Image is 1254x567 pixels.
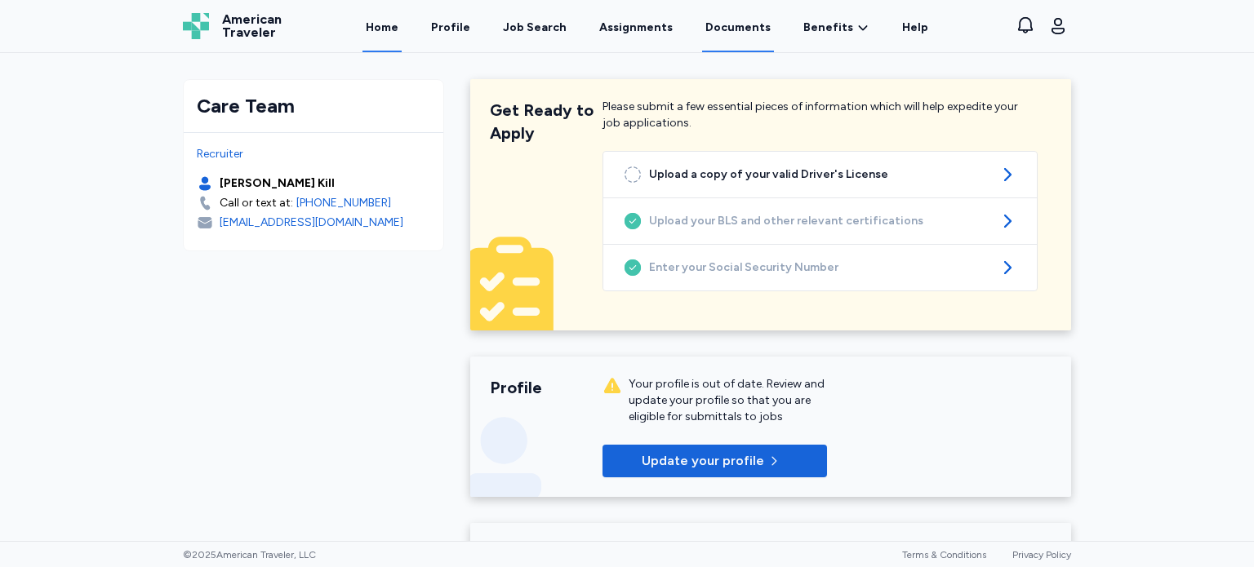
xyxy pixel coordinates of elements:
[642,451,764,471] span: Update your profile
[222,13,282,39] span: American Traveler
[296,195,391,211] a: [PHONE_NUMBER]
[649,166,991,183] span: Upload a copy of your valid Driver's License
[803,20,869,36] a: Benefits
[490,376,603,399] div: Profile
[603,445,827,477] button: Update your profile
[503,20,567,36] div: Job Search
[197,146,430,162] div: Recruiter
[902,549,986,560] a: Terms & Conditions
[183,548,316,561] span: © 2025 American Traveler, LLC
[362,2,402,52] a: Home
[220,195,293,211] div: Call or text at:
[649,213,991,229] span: Upload your BLS and other relevant certifications
[220,175,335,192] div: [PERSON_NAME] Kill
[197,93,430,119] div: Care Team
[220,215,403,231] div: [EMAIL_ADDRESS][DOMAIN_NAME]
[803,20,853,36] span: Benefits
[702,2,774,52] a: Documents
[603,99,1038,144] div: Please submit a few essential pieces of information which will help expedite your job applications.
[649,259,991,276] span: Enter your Social Security Number
[1012,549,1071,560] a: Privacy Policy
[490,99,603,144] div: Get Ready to Apply
[183,13,209,39] img: Logo
[629,376,827,425] div: Your profile is out of date. Review and update your profile so that you are eligible for submitta...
